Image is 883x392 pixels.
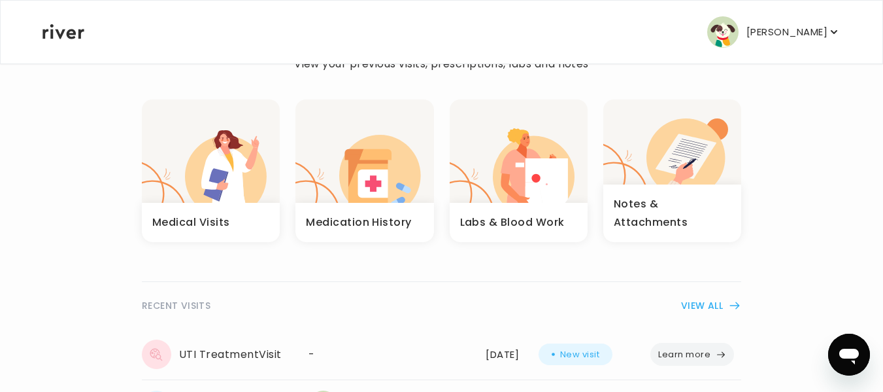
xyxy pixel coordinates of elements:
[650,343,734,366] button: Learn more
[746,23,827,41] p: [PERSON_NAME]
[308,346,470,364] div: -
[460,213,565,232] h3: Labs & Blood Work
[306,213,412,232] h3: Medication History
[486,346,523,364] div: [DATE]
[614,195,731,232] h3: Notes & Attachments
[681,298,741,313] button: VIEW ALL
[450,99,588,242] button: Labs & Blood Work
[603,99,741,242] button: Notes & Attachments
[707,16,841,48] button: user avatar[PERSON_NAME]
[707,16,739,48] img: user avatar
[142,340,293,369] div: UTI Treatment Visit
[142,99,280,242] button: Medical Visits
[828,334,870,376] iframe: Button to launch messaging window
[152,213,230,232] h3: Medical Visits
[295,99,433,242] button: Medication History
[294,55,589,73] p: View your previous visits, prescriptions, labs and notes
[560,346,599,364] span: New visit
[142,298,210,313] span: RECENT VISITS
